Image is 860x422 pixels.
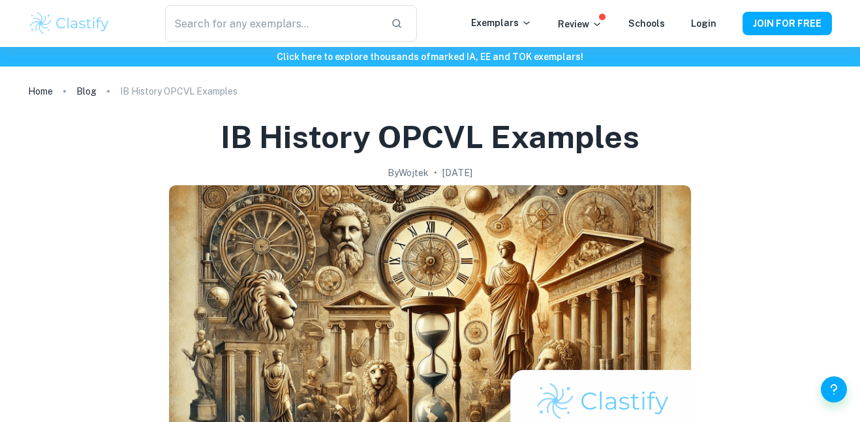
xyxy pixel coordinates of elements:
[821,376,847,402] button: Help and Feedback
[76,82,97,100] a: Blog
[388,166,429,180] h2: By Wojtek
[120,84,238,98] p: IB History OPCVL Examples
[442,166,472,180] h2: [DATE]
[743,12,832,35] button: JOIN FOR FREE
[165,5,380,42] input: Search for any exemplars...
[558,17,602,31] p: Review
[28,10,111,37] img: Clastify logo
[691,18,716,29] a: Login
[28,82,53,100] a: Home
[628,18,665,29] a: Schools
[3,50,857,64] h6: Click here to explore thousands of marked IA, EE and TOK exemplars !
[221,116,639,158] h1: IB History OPCVL Examples
[434,166,437,180] p: •
[471,16,532,30] p: Exemplars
